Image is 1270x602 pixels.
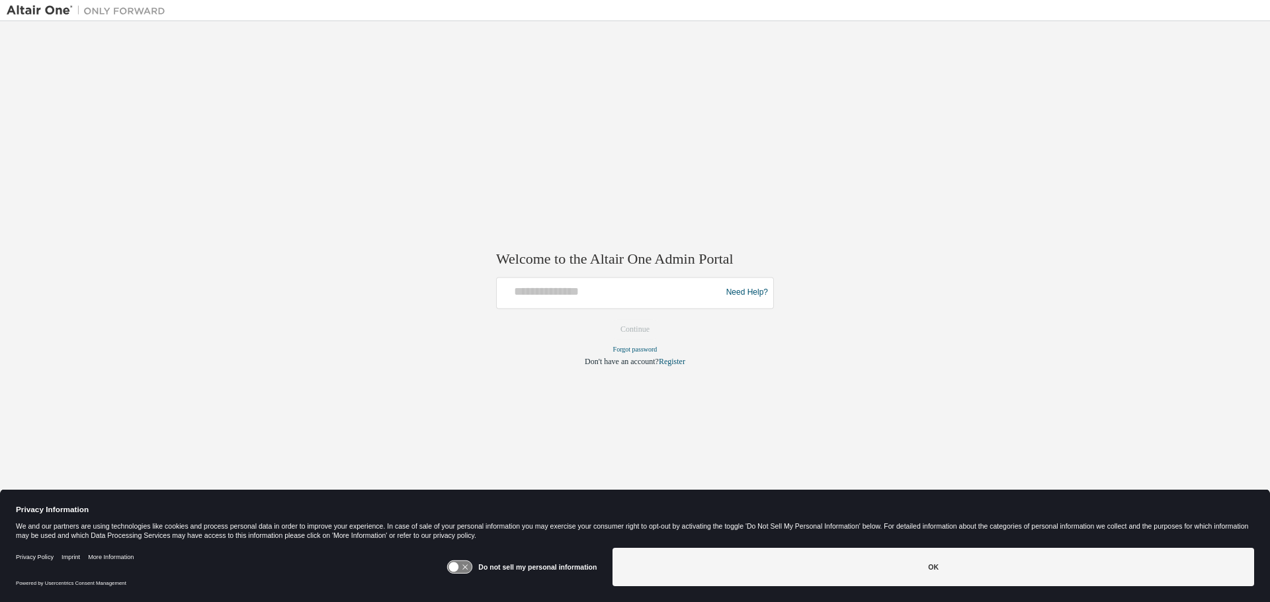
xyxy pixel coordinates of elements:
[659,357,685,366] a: Register
[496,250,774,269] h2: Welcome to the Altair One Admin Portal
[613,346,657,353] a: Forgot password
[726,293,768,293] a: Need Help?
[7,4,172,17] img: Altair One
[585,357,659,366] span: Don't have an account?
